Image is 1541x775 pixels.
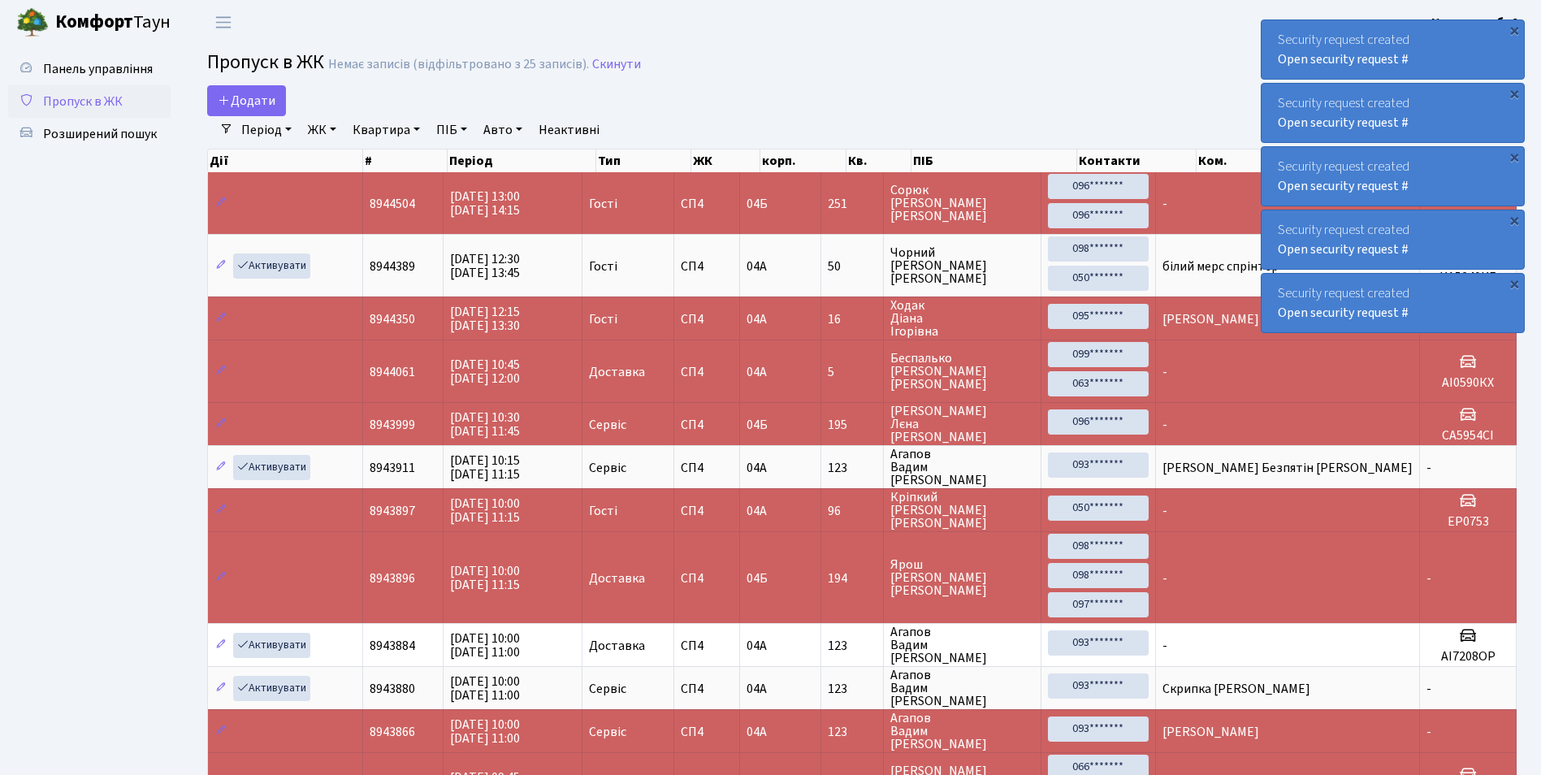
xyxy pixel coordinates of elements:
span: Доставка [589,366,645,379]
span: білий мерс спрінтер [1162,258,1279,275]
div: Security request created [1262,20,1524,79]
a: Авто [477,116,529,144]
a: ЖК [301,116,343,144]
span: 04А [747,459,767,477]
span: 123 [828,725,877,738]
span: 123 [828,639,877,652]
span: 8943897 [370,502,415,520]
span: Ярош [PERSON_NAME] [PERSON_NAME] [890,558,1034,597]
span: - [1162,569,1167,587]
span: [PERSON_NAME] Лєна [PERSON_NAME] [890,405,1034,444]
span: 96 [828,504,877,517]
span: Панель управління [43,60,153,78]
span: [DATE] 10:30 [DATE] 11:45 [450,409,520,440]
span: Агапов Вадим [PERSON_NAME] [890,669,1034,708]
h5: АІ0590КХ [1426,375,1509,391]
a: Open security request # [1278,114,1409,132]
a: Активувати [233,455,310,480]
span: Скрипка [PERSON_NAME] [1162,680,1310,698]
span: Кріпкий [PERSON_NAME] [PERSON_NAME] [890,491,1034,530]
span: [DATE] 10:00 [DATE] 11:00 [450,716,520,747]
span: 8943896 [370,569,415,587]
span: 194 [828,572,877,585]
div: Security request created [1262,147,1524,206]
span: Пропуск в ЖК [207,48,324,76]
th: Ком. [1197,149,1416,172]
span: 8943880 [370,680,415,698]
span: СП4 [681,725,733,738]
span: Розширений пошук [43,125,157,143]
span: СП4 [681,418,733,431]
span: Таун [55,9,171,37]
span: 8944504 [370,195,415,213]
span: Чорний [PERSON_NAME] [PERSON_NAME] [890,246,1034,285]
span: СП4 [681,313,733,326]
a: Скинути [592,57,641,72]
a: Період [235,116,298,144]
span: Гості [589,260,617,273]
a: Активувати [233,676,310,701]
th: Дії [208,149,363,172]
div: × [1506,149,1522,165]
img: logo.png [16,6,49,39]
span: 5 [828,366,877,379]
span: [DATE] 12:15 [DATE] 13:30 [450,303,520,335]
th: ПІБ [911,149,1077,172]
span: [DATE] 13:00 [DATE] 14:15 [450,188,520,219]
span: 04А [747,680,767,698]
span: Агапов Вадим [PERSON_NAME] [890,626,1034,665]
span: 04А [747,310,767,328]
div: × [1506,22,1522,38]
a: Квартира [346,116,426,144]
span: 8943866 [370,723,415,741]
th: Кв. [846,149,912,172]
h5: АІ7208ОР [1426,649,1509,665]
a: Open security request # [1278,177,1409,195]
span: СП4 [681,572,733,585]
span: СП4 [681,260,733,273]
span: [DATE] 10:15 [DATE] 11:15 [450,452,520,483]
span: - [1162,195,1167,213]
a: Активувати [233,253,310,279]
span: Беспалько [PERSON_NAME] [PERSON_NAME] [890,352,1034,391]
span: СП4 [681,639,733,652]
span: [DATE] 12:30 [DATE] 13:45 [450,250,520,282]
span: 195 [828,418,877,431]
div: Security request created [1262,210,1524,269]
div: Security request created [1262,84,1524,142]
span: - [1426,723,1431,741]
span: [DATE] 10:00 [DATE] 11:00 [450,630,520,661]
span: 50 [828,260,877,273]
span: 16 [828,313,877,326]
a: Пропуск в ЖК [8,85,171,118]
th: корп. [760,149,846,172]
span: [PERSON_NAME] [PERSON_NAME] [1162,310,1358,328]
span: 8943911 [370,459,415,477]
span: - [1162,416,1167,434]
div: × [1506,85,1522,102]
span: 8943999 [370,416,415,434]
span: 8944389 [370,258,415,275]
span: Сервіс [589,461,626,474]
span: Сервіс [589,418,626,431]
span: - [1162,502,1167,520]
div: × [1506,212,1522,228]
span: Сорюк [PERSON_NAME] [PERSON_NAME] [890,184,1034,223]
span: 04А [747,258,767,275]
button: Переключити навігацію [203,9,244,36]
span: СП4 [681,461,733,474]
span: 123 [828,682,877,695]
span: Сервіс [589,682,626,695]
th: Тип [596,149,692,172]
span: - [1426,569,1431,587]
div: Немає записів (відфільтровано з 25 записів). [328,57,589,72]
span: Гості [589,504,617,517]
h5: ЕР0753 [1426,514,1509,530]
span: Доставка [589,572,645,585]
a: Неактивні [532,116,606,144]
a: Open security request # [1278,304,1409,322]
span: [DATE] 10:00 [DATE] 11:15 [450,562,520,594]
span: Гості [589,197,617,210]
a: Розширений пошук [8,118,171,150]
th: Період [448,149,596,172]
